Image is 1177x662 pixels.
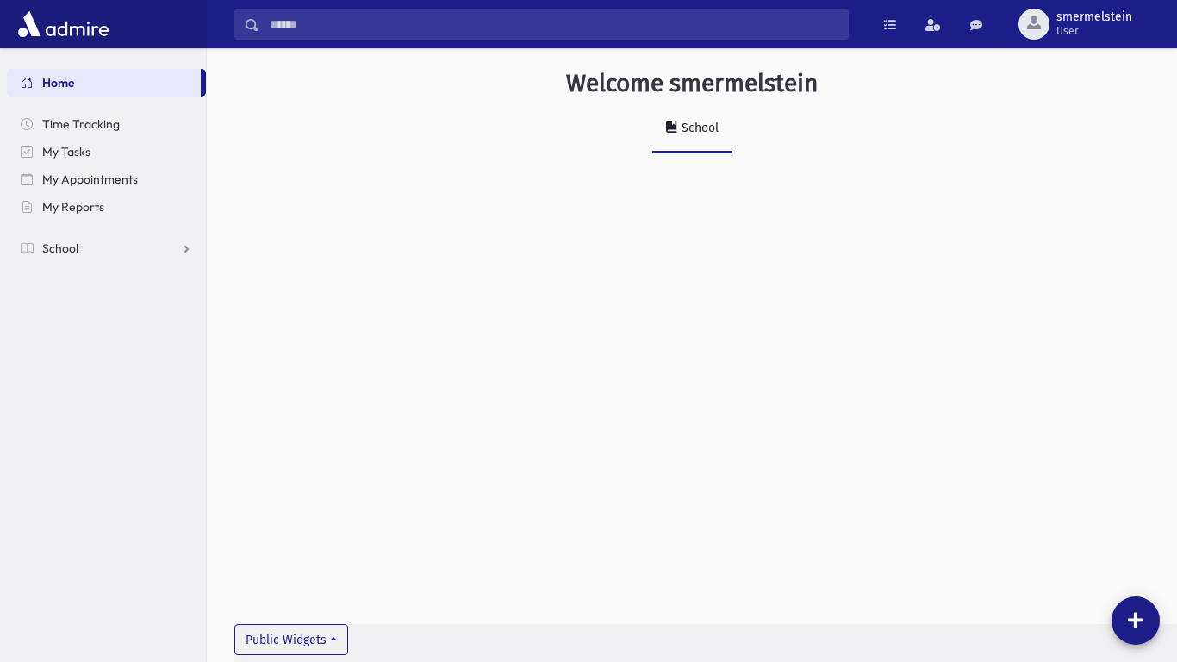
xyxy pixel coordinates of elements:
span: smermelstein [1056,10,1132,24]
img: AdmirePro [14,7,113,41]
a: Home [7,69,201,97]
span: School [42,240,78,256]
span: My Tasks [42,144,90,159]
div: School [678,121,719,135]
span: Time Tracking [42,116,120,132]
button: Public Widgets [234,624,348,655]
a: Time Tracking [7,110,206,138]
span: My Reports [42,199,104,215]
a: School [652,105,732,153]
a: My Appointments [7,165,206,193]
a: My Tasks [7,138,206,165]
span: Home [42,75,75,91]
a: My Reports [7,193,206,221]
h3: Welcome smermelstein [566,69,818,98]
span: User [1056,24,1132,38]
span: My Appointments [42,172,138,187]
a: School [7,234,206,262]
input: Search [259,9,848,40]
